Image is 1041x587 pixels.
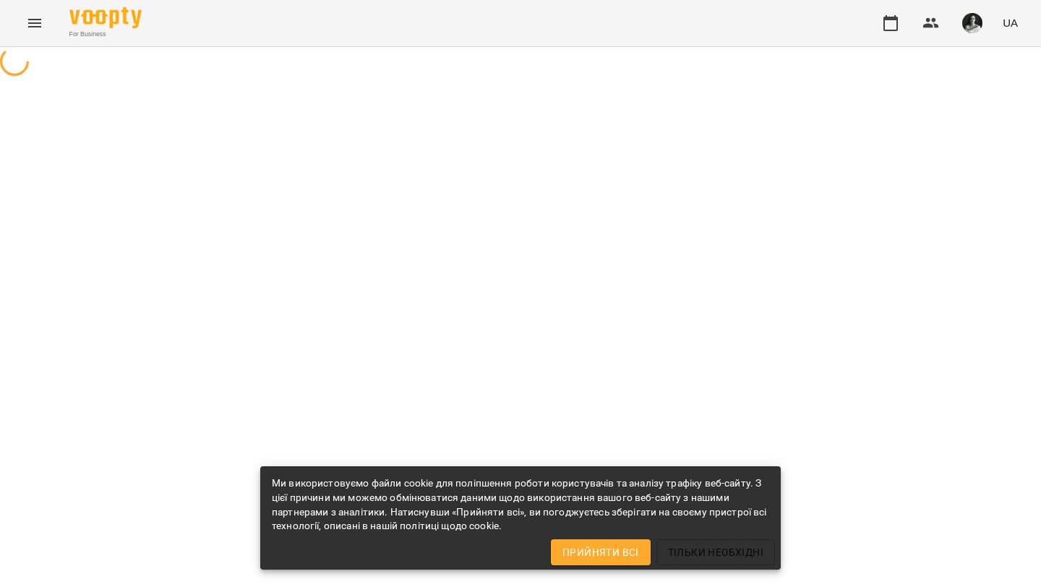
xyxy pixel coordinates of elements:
img: cdfe8070fd8d32b0b250b072b9a46113.JPG [962,13,982,33]
button: UA [997,9,1024,36]
span: For Business [69,30,142,39]
img: Voopty Logo [69,7,142,28]
button: Menu [17,6,52,40]
span: UA [1003,15,1018,30]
